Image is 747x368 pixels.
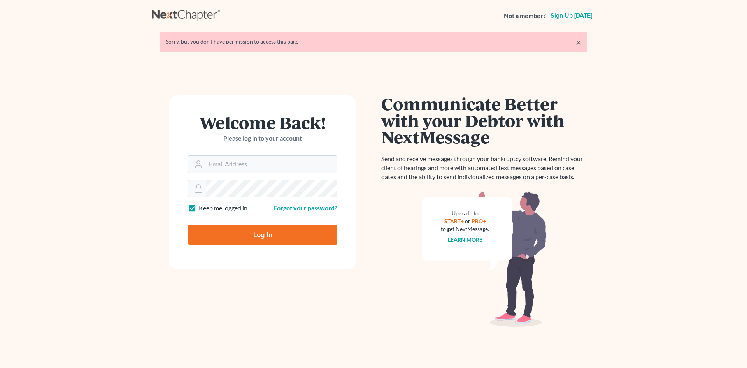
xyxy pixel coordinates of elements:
div: to get NextMessage. [441,225,489,233]
a: START+ [444,218,464,224]
span: or [465,218,470,224]
strong: Not a member? [504,11,546,20]
input: Log In [188,225,337,245]
img: nextmessage_bg-59042aed3d76b12b5cd301f8e5b87938c9018125f34e5fa2b7a6b67550977c72.svg [422,191,547,327]
div: Upgrade to [441,210,489,217]
a: Forgot your password? [274,204,337,211]
a: PRO+ [472,218,486,224]
p: Send and receive messages through your bankruptcy software. Remind your client of hearings and mo... [381,155,587,181]
div: Sorry, but you don't have permission to access this page [166,38,581,46]
p: Please log in to your account [188,134,337,143]
h1: Communicate Better with your Debtor with NextMessage [381,95,587,145]
a: Learn more [448,236,482,243]
a: Sign up [DATE]! [549,12,595,19]
label: Keep me logged in [199,204,247,213]
a: × [576,38,581,47]
input: Email Address [206,156,337,173]
h1: Welcome Back! [188,114,337,131]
